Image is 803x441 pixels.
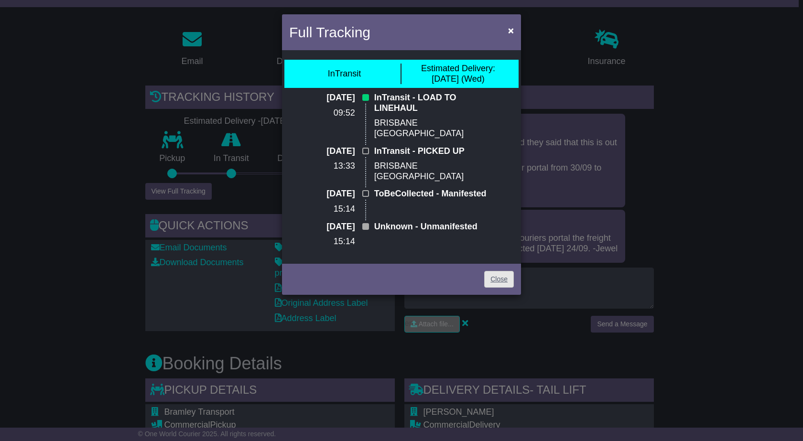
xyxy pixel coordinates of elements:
div: [DATE] (Wed) [421,64,495,84]
p: [DATE] [310,222,355,232]
p: 15:14 [310,204,355,215]
p: ToBeCollected - Manifested [374,189,493,199]
p: 13:33 [310,161,355,172]
p: BRISBANE [GEOGRAPHIC_DATA] [374,118,493,139]
p: InTransit - LOAD TO LINEHAUL [374,93,493,113]
span: × [508,25,514,36]
p: 09:52 [310,108,355,118]
p: InTransit - PICKED UP [374,146,493,157]
span: Estimated Delivery: [421,64,495,73]
p: 15:14 [310,237,355,247]
p: Unknown - Unmanifested [374,222,493,232]
button: Close [503,21,519,40]
div: InTransit [328,69,361,79]
p: [DATE] [310,146,355,157]
p: [DATE] [310,189,355,199]
h4: Full Tracking [289,22,370,43]
a: Close [484,271,514,288]
p: BRISBANE [GEOGRAPHIC_DATA] [374,161,493,182]
p: [DATE] [310,93,355,103]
